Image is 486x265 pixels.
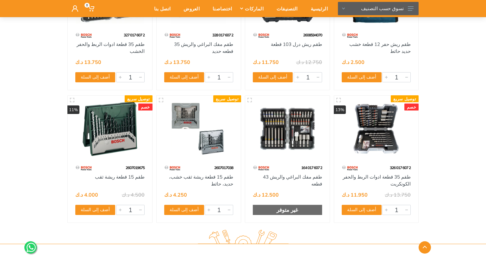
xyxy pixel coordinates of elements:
a: طقم 15 قطعة ريشة ثقب خشب، حديد، حائط [169,174,233,187]
img: 55.webp [164,30,181,41]
div: 12.500 د.ك [253,192,279,197]
img: 55.webp [164,162,181,174]
div: 4.500 د.ك [122,192,145,197]
img: 55.webp [342,162,358,174]
img: Royal Tools - طقم 15 قطعة ريشة ثقب [73,101,146,156]
div: توصيل سريع [213,95,241,102]
a: طقم ريش درل 103 قطعة [271,41,322,47]
a: طقم ريش حفر 12 قطعة خشب حديد حائط [349,41,411,54]
span: 2 607 017 164 [301,165,322,170]
a: طقم 15 قطعة ريشة ثقب [95,174,145,180]
img: 55.webp [253,30,270,41]
button: أضف إلى السلة [75,72,115,82]
span: 2 607 017 327 [124,33,145,37]
div: العروض [175,2,204,15]
div: 13.750 د.ك [164,60,190,65]
a: طقم مفك البراغي والريش 35 قطعه حديد [174,41,233,54]
span: 2607019675 [126,165,145,170]
button: أضف إلى السلة [164,205,204,215]
span: 2 607 017 328 [212,33,233,37]
div: 2.500 د.ك [342,60,364,65]
span: 2 607 017 326 [390,165,411,170]
img: 55.webp [253,162,270,174]
a: طقم 35 قطعة ادوات الربط والحفر الخشب [77,41,145,54]
div: 11.750 د.ك [253,60,279,65]
div: 11.950 د.ك [342,192,368,197]
div: اتصل بنا [146,2,175,15]
div: توصيل سريع [125,95,153,102]
div: 4.000 د.ك [75,192,98,197]
button: أضف إلى السلة [164,72,204,82]
div: اختصاصنا [204,2,236,15]
div: 12.750 د.ك [296,60,322,65]
span: 2607017038 [214,165,233,170]
span: 0 [84,3,90,8]
div: 13.750 د.ك [385,192,411,197]
div: الماركات [236,2,268,15]
img: 55.webp [75,162,92,174]
div: غير متوفر [253,205,322,215]
div: 4.250 د.ك [164,192,187,197]
button: أضف إلى السلة [342,72,382,82]
div: الرئيسية [302,2,332,15]
div: خصم [138,104,153,110]
img: 55.webp [75,30,92,41]
a: طقم 35 قطعة ادوات الربط والحفر الكونكريت [343,174,411,187]
button: أضف إلى السلة [253,72,293,82]
img: Royal Tools - طقم 15 قطعة ريشة ثقب خشب، حديد، حائط [162,101,235,156]
img: 55.webp [342,30,358,41]
img: Royal Tools - طقم 35 قطعة ادوات الربط والحفر الكونكريت [340,101,413,156]
button: أضف إلى السلة [75,205,115,215]
img: Royal Tools - طقم مفك البراغي والريش 43 قطعه [251,101,324,156]
button: تسوق حسب التصنيف [338,2,419,15]
span: 2608594070 [303,33,322,37]
div: توصيل سريع [391,95,419,102]
div: التصنيفات [268,2,302,15]
a: طقم مفك البراغي والريش 43 قطعه [263,174,322,187]
div: خصم [404,104,419,110]
div: 13% [334,105,346,114]
div: 11% [67,105,79,114]
div: 13.750 د.ك [75,60,101,65]
button: أضف إلى السلة [342,205,382,215]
